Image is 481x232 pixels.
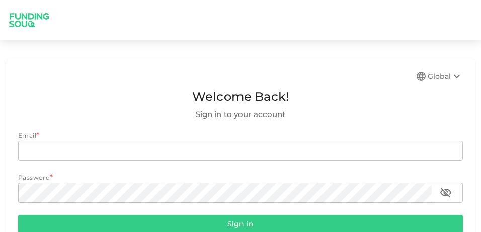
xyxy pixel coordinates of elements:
div: Global [428,70,463,82]
span: Password [18,174,50,181]
span: Sign in to your account [18,108,463,121]
input: email [18,141,463,161]
img: logo [4,7,54,34]
span: Welcome Back! [18,87,463,106]
span: Email [18,132,36,139]
input: password [18,183,432,203]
